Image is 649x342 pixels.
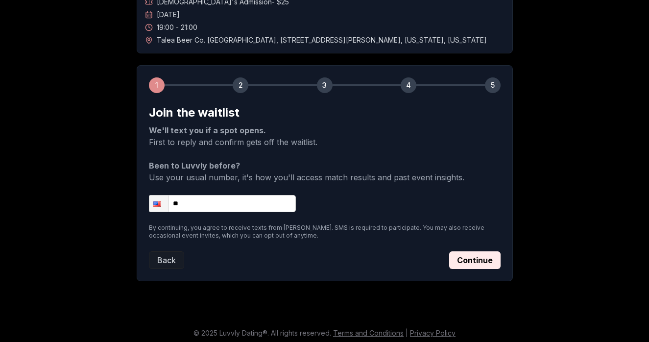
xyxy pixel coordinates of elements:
[233,77,248,93] div: 2
[149,125,266,135] strong: We'll text you if a spot opens.
[149,195,168,212] div: United States: + 1
[485,77,501,93] div: 5
[410,329,456,337] a: Privacy Policy
[149,161,240,171] strong: Been to Luvvly before?
[149,251,184,269] button: Back
[406,329,408,337] span: |
[157,35,487,45] span: Talea Beer Co. [GEOGRAPHIC_DATA] , [STREET_ADDRESS][PERSON_NAME] , [US_STATE] , [US_STATE]
[149,224,501,240] p: By continuing, you agree to receive texts from [PERSON_NAME]. SMS is required to participate. You...
[157,23,197,32] span: 19:00 - 21:00
[149,124,501,148] p: First to reply and confirm gets off the waitlist.
[149,77,165,93] div: 1
[333,329,404,337] a: Terms and Conditions
[149,105,501,121] h2: Join the waitlist
[401,77,416,93] div: 4
[449,251,501,269] button: Continue
[317,77,333,93] div: 3
[149,160,501,183] p: Use your usual number, it's how you'll access match results and past event insights.
[157,10,180,20] span: [DATE]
